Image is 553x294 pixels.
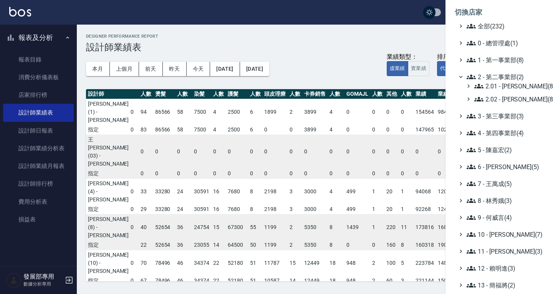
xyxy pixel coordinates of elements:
span: 13 - 簡福將(2) [467,281,541,290]
span: 3 - 第三事業部(3) [467,111,541,121]
span: 10 - [PERSON_NAME](7) [467,230,541,239]
span: 6 - [PERSON_NAME](5) [467,162,541,171]
span: 8 - 林秀娥(3) [467,196,541,205]
span: 11 - [PERSON_NAME](3) [467,247,541,256]
span: 2.02 - [PERSON_NAME](8) [474,95,541,104]
span: 2 - 第二事業部(2) [467,72,541,81]
span: 全部(232) [467,22,541,31]
li: 切換店家 [455,3,544,22]
span: 1 - 第一事業部(8) [467,55,541,65]
span: 0 - 總管理處(1) [467,38,541,48]
span: 12 - 賴明進(3) [467,264,541,273]
span: 7 - 王萬成(5) [467,179,541,188]
span: 4 - 第四事業部(4) [467,128,541,138]
span: 9 - 何威言(4) [467,213,541,222]
span: 5 - 陳嘉宏(2) [467,145,541,154]
span: 2.01 - [PERSON_NAME](8) [474,81,541,91]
